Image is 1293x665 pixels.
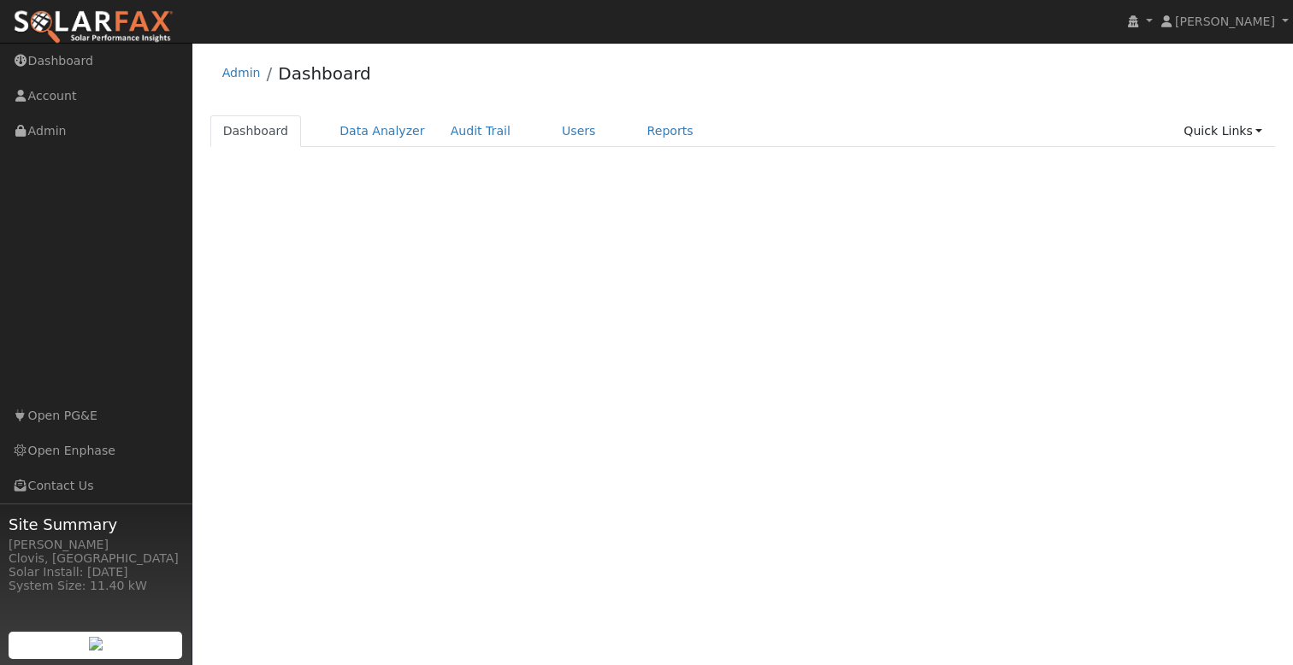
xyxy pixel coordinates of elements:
img: SolarFax [13,9,174,45]
div: Clovis, [GEOGRAPHIC_DATA] [9,550,183,568]
a: Admin [222,66,261,79]
a: Audit Trail [438,115,523,147]
a: Reports [635,115,706,147]
span: Site Summary [9,513,183,536]
a: Dashboard [278,63,371,84]
div: [PERSON_NAME] [9,536,183,554]
div: System Size: 11.40 kW [9,577,183,595]
div: Solar Install: [DATE] [9,563,183,581]
a: Users [549,115,609,147]
a: Dashboard [210,115,302,147]
span: [PERSON_NAME] [1175,15,1275,28]
a: Data Analyzer [327,115,438,147]
a: Quick Links [1171,115,1275,147]
img: retrieve [89,637,103,650]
